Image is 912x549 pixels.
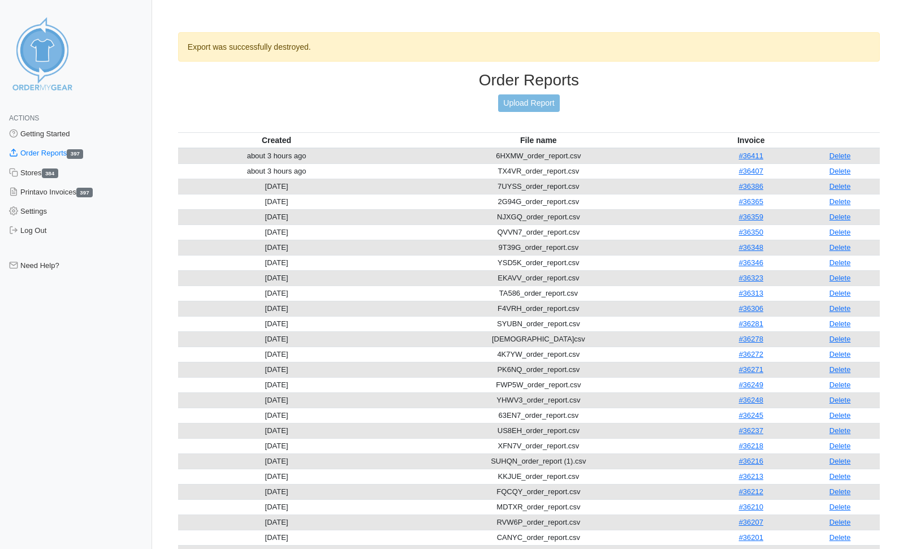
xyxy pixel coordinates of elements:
td: QVVN7_order_report.csv [375,224,702,240]
td: [DATE] [178,499,375,515]
td: [DATE] [178,209,375,224]
a: #36212 [739,487,763,496]
a: #36213 [739,472,763,481]
td: TA586_order_report.csv [375,286,702,301]
a: #36218 [739,442,763,450]
a: Delete [829,411,851,420]
td: [DATE] [178,515,375,530]
td: [DATE] [178,392,375,408]
td: 6HXMW_order_report.csv [375,148,702,164]
td: MDTXR_order_report.csv [375,499,702,515]
td: [DATE] [178,286,375,301]
a: #36237 [739,426,763,435]
a: #36271 [739,365,763,374]
span: 397 [76,188,93,197]
td: about 3 hours ago [178,148,375,164]
a: #36323 [739,274,763,282]
td: [DATE] [178,469,375,484]
a: Delete [829,304,851,313]
td: [DATE] [178,255,375,270]
a: #36306 [739,304,763,313]
td: [DATE] [178,301,375,316]
a: #36272 [739,350,763,358]
a: #36245 [739,411,763,420]
a: Delete [829,426,851,435]
a: #36210 [739,503,763,511]
a: Delete [829,243,851,252]
td: [DATE] [178,377,375,392]
td: PK6NQ_order_report.csv [375,362,702,377]
td: [DATE] [178,316,375,331]
a: #36278 [739,335,763,343]
a: Delete [829,335,851,343]
a: Delete [829,396,851,404]
td: [DATE] [178,347,375,362]
td: RVW6P_order_report.csv [375,515,702,530]
a: #36348 [739,243,763,252]
td: [DATE] [178,331,375,347]
a: Delete [829,457,851,465]
a: Delete [829,487,851,496]
a: Delete [829,274,851,282]
a: Delete [829,213,851,221]
td: US8EH_order_report.csv [375,423,702,438]
td: 7UYSS_order_report.csv [375,179,702,194]
td: [DATE] [178,179,375,194]
td: NJXGQ_order_report.csv [375,209,702,224]
div: Export was successfully destroyed. [178,32,880,62]
span: 397 [67,149,83,159]
td: [DATE] [178,484,375,499]
td: TX4VR_order_report.csv [375,163,702,179]
a: #36411 [739,152,763,160]
a: #36359 [739,213,763,221]
td: FWP5W_order_report.csv [375,377,702,392]
span: 384 [42,168,58,178]
a: Delete [829,289,851,297]
td: YSD5K_order_report.csv [375,255,702,270]
a: Delete [829,197,851,206]
th: File name [375,132,702,148]
a: #36346 [739,258,763,267]
a: Delete [829,533,851,542]
td: FQCQY_order_report.csv [375,484,702,499]
a: Delete [829,503,851,511]
a: #36201 [739,533,763,542]
td: XFN7V_order_report.csv [375,438,702,453]
a: Delete [829,472,851,481]
td: [DATE] [178,270,375,286]
a: #36281 [739,319,763,328]
a: #36313 [739,289,763,297]
td: KKJUE_order_report.csv [375,469,702,484]
a: Delete [829,228,851,236]
a: #36386 [739,182,763,191]
th: Created [178,132,375,148]
a: Delete [829,167,851,175]
th: Invoice [702,132,800,148]
a: Upload Report [498,94,559,112]
td: 2G94G_order_report.csv [375,194,702,209]
a: Delete [829,442,851,450]
td: 9T39G_order_report.csv [375,240,702,255]
td: [DATE] [178,408,375,423]
a: Delete [829,152,851,160]
td: SUHQN_order_report (1).csv [375,453,702,469]
h3: Order Reports [178,71,880,90]
a: Delete [829,319,851,328]
a: Delete [829,350,851,358]
td: [DATE] [178,453,375,469]
a: Delete [829,258,851,267]
a: Delete [829,518,851,526]
a: #36216 [739,457,763,465]
a: Delete [829,365,851,374]
td: [DEMOGRAPHIC_DATA]csv [375,331,702,347]
td: CANYC_order_report.csv [375,530,702,545]
a: #36248 [739,396,763,404]
td: [DATE] [178,438,375,453]
td: 4K7YW_order_report.csv [375,347,702,362]
a: #36207 [739,518,763,526]
a: #36365 [739,197,763,206]
td: [DATE] [178,240,375,255]
a: #36350 [739,228,763,236]
td: [DATE] [178,194,375,209]
a: #36249 [739,381,763,389]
